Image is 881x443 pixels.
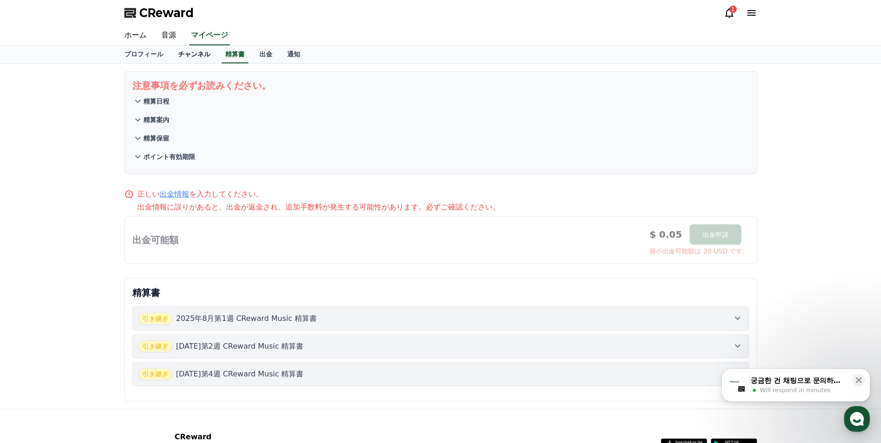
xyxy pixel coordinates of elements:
[24,307,40,314] span: Home
[222,46,248,63] a: 精算書
[132,92,749,111] button: 精算日程
[132,129,749,148] button: 精算保留
[132,111,749,129] button: 精算案内
[137,202,757,213] p: 出金情報に誤りがあると、出金が返金され、追加手数料が発生する可能性があります。必ずご確認ください。
[132,307,749,331] button: 引き継ぎ 2025年8月第1週 CReward Music 精算書
[132,334,749,358] button: 引き継ぎ [DATE]第2週 CReward Music 精算書
[160,190,189,198] a: 出金情報
[138,368,173,380] span: 引き継ぎ
[252,46,280,63] a: 出金
[3,293,61,316] a: Home
[143,97,169,106] p: 精算日程
[174,431,308,443] p: CReward
[132,362,749,386] button: 引き継ぎ [DATE]第4週 CReward Music 精算書
[124,6,194,20] a: CReward
[143,152,195,161] p: ポイント有効期限
[117,46,171,63] a: プロフィール
[729,6,737,13] div: 1
[189,26,230,45] a: マイページ
[171,46,218,63] a: チャンネル
[137,307,160,314] span: Settings
[143,134,169,143] p: 精算保留
[176,369,304,380] p: [DATE]第4週 CReward Music 精算書
[176,313,317,324] p: 2025年8月第1週 CReward Music 精算書
[724,7,735,18] a: 1
[132,79,749,92] p: 注意事項を必ずお読みください。
[137,189,263,200] p: 正しい を入力してください。
[132,286,749,299] p: 精算書
[138,340,173,352] span: 引き継ぎ
[176,341,304,352] p: [DATE]第2週 CReward Music 精算書
[119,293,178,316] a: Settings
[138,313,173,325] span: 引き継ぎ
[143,115,169,124] p: 精算案内
[77,308,104,315] span: Messages
[154,26,184,45] a: 音源
[280,46,308,63] a: 通知
[117,26,154,45] a: ホーム
[139,6,194,20] span: CReward
[61,293,119,316] a: Messages
[132,148,749,166] button: ポイント有効期限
